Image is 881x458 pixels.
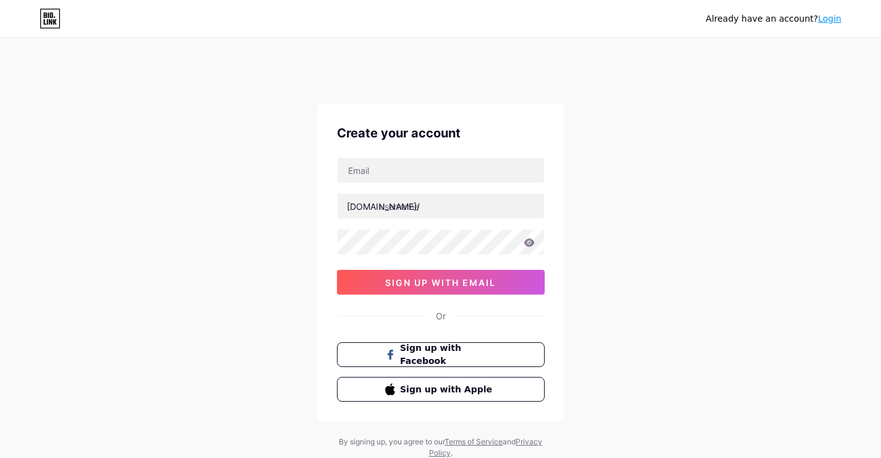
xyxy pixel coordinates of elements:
button: Sign up with Facebook [337,342,545,367]
div: [DOMAIN_NAME]/ [347,200,420,213]
button: Sign up with Apple [337,377,545,402]
input: Email [338,158,544,183]
input: username [338,194,544,218]
span: Sign up with Facebook [400,342,496,368]
span: sign up with email [385,277,496,288]
div: Or [436,309,446,322]
a: Terms of Service [445,437,503,446]
span: Sign up with Apple [400,383,496,396]
div: Create your account [337,124,545,142]
div: Already have an account? [706,12,841,25]
button: sign up with email [337,270,545,295]
a: Login [818,14,841,24]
